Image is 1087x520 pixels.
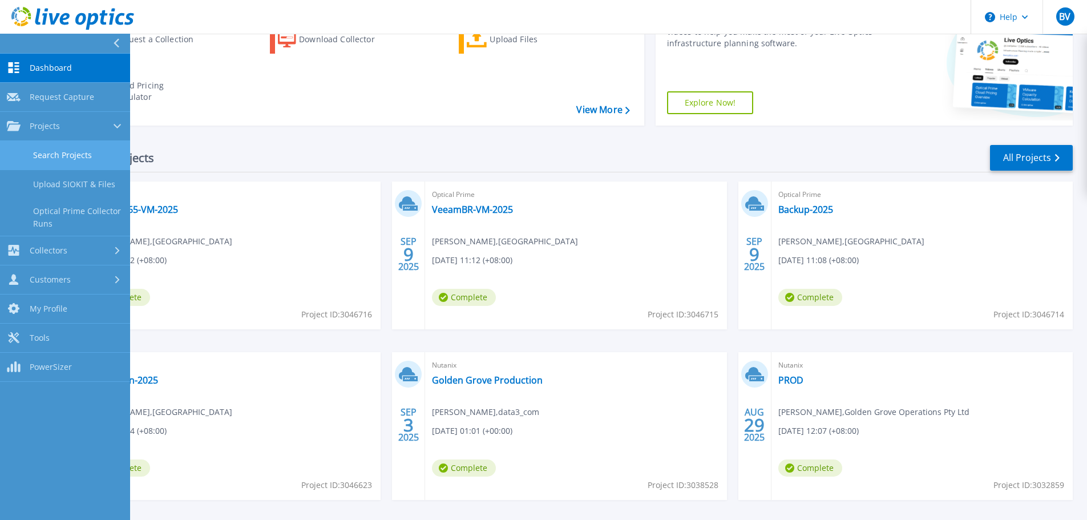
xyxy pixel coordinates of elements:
span: [PERSON_NAME] , [GEOGRAPHIC_DATA] [432,235,578,248]
a: Explore Now! [667,91,754,114]
div: Download Collector [299,28,390,51]
span: [PERSON_NAME] , data3_com [432,406,539,418]
a: View More [576,104,629,115]
a: PROD [778,374,803,386]
span: Nutanix [778,359,1066,372]
span: [PERSON_NAME] , [GEOGRAPHIC_DATA] [778,235,924,248]
span: 9 [749,249,759,259]
span: Optical Prime [86,359,374,372]
a: All Projects [990,145,1073,171]
a: Backup-2025 [778,204,833,215]
span: [PERSON_NAME] , Golden Grove Operations Pty Ltd [778,406,969,418]
span: Customers [30,275,71,285]
span: Project ID: 3046715 [648,308,718,321]
span: [DATE] 01:01 (+00:00) [432,425,512,437]
span: Complete [778,289,842,306]
span: 9 [403,249,414,259]
span: Project ID: 3046623 [301,479,372,491]
span: [DATE] 11:08 (+08:00) [778,254,859,267]
a: Cloud Pricing Calculator [81,77,208,106]
a: VeeamO365-VM-2025 [86,204,178,215]
span: Optical Prime [86,188,374,201]
span: PowerSizer [30,362,72,372]
span: Tools [30,333,50,343]
span: Nutanix [432,359,720,372]
span: Complete [778,459,842,477]
div: Cloud Pricing Calculator [112,80,203,103]
span: Complete [432,459,496,477]
a: Request a Collection [81,25,208,54]
a: Golden Grove Production [432,374,543,386]
span: Complete [432,289,496,306]
a: VeeamBR-VM-2025 [432,204,513,215]
span: Optical Prime [432,188,720,201]
span: Collectors [30,245,67,256]
span: 29 [744,420,765,430]
span: Project ID: 3032859 [993,479,1064,491]
div: SEP 2025 [398,404,419,446]
span: Project ID: 3046714 [993,308,1064,321]
div: Upload Files [490,28,581,51]
span: Dashboard [30,63,72,73]
div: SEP 2025 [398,233,419,275]
div: SEP 2025 [743,233,765,275]
span: BV [1059,12,1070,21]
span: Projects [30,121,60,131]
span: Request Capture [30,92,94,102]
span: Project ID: 3038528 [648,479,718,491]
a: Upload Files [459,25,586,54]
div: AUG 2025 [743,404,765,446]
span: Project ID: 3046716 [301,308,372,321]
span: [DATE] 11:12 (+08:00) [432,254,512,267]
span: [PERSON_NAME] , [GEOGRAPHIC_DATA] [86,235,232,248]
span: My Profile [30,304,67,314]
div: Request a Collection [114,28,205,51]
span: Optical Prime [778,188,1066,201]
span: [DATE] 12:07 (+08:00) [778,425,859,437]
span: [PERSON_NAME] , [GEOGRAPHIC_DATA] [86,406,232,418]
a: Download Collector [270,25,397,54]
span: 3 [403,420,414,430]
